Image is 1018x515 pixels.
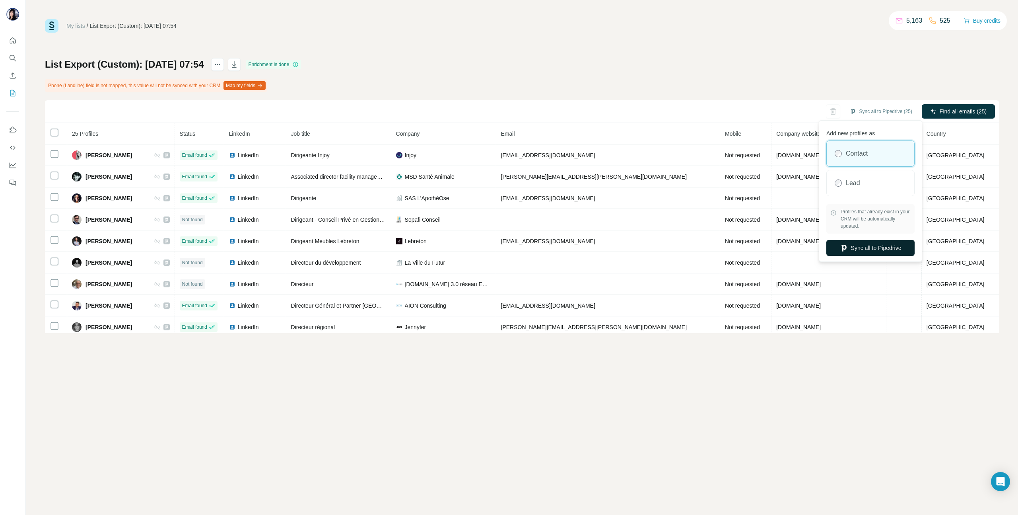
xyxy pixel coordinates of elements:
[238,237,259,245] span: LinkedIn
[501,238,595,244] span: [EMAIL_ADDRESS][DOMAIN_NAME]
[291,174,389,180] span: Associated director facility management
[725,281,760,287] span: Not requested
[45,19,58,33] img: Surfe Logo
[85,302,132,310] span: [PERSON_NAME]
[776,302,821,309] span: [DOMAIN_NAME]
[229,259,235,266] img: LinkedIn logo
[229,152,235,158] img: LinkedIn logo
[229,195,235,201] img: LinkedIn logo
[291,217,416,223] span: Dirigeant - Conseil Privé en Gestion de Patrimoine
[991,472,1010,491] div: Open Intercom Messenger
[922,104,995,119] button: Find all emails (25)
[396,217,402,223] img: company-logo
[826,240,915,256] button: Sync all to Pipedrive
[405,280,491,288] span: [DOMAIN_NAME] 3.0 réseau Eurorepar
[940,107,987,115] span: Find all emails (25)
[291,195,317,201] span: Dirigeante
[405,173,455,181] span: MSD Santé Animale
[182,324,207,331] span: Email found
[396,152,402,158] img: company-logo
[229,131,250,137] span: LinkedIn
[725,131,741,137] span: Mobile
[725,302,760,309] span: Not requested
[725,238,760,244] span: Not requested
[396,131,420,137] span: Company
[846,178,860,188] label: Lead
[776,238,821,244] span: [DOMAIN_NAME]
[238,216,259,224] span: LinkedIn
[180,131,196,137] span: Status
[6,33,19,48] button: Quick start
[72,279,82,289] img: Avatar
[229,324,235,330] img: LinkedIn logo
[182,152,207,159] span: Email found
[501,131,515,137] span: Email
[72,215,82,224] img: Avatar
[229,174,235,180] img: LinkedIn logo
[223,81,266,90] button: Map my fields
[964,15,1001,26] button: Buy credits
[85,237,132,245] span: [PERSON_NAME]
[725,324,760,330] span: Not requested
[229,238,235,244] img: LinkedIn logo
[182,195,207,202] span: Email found
[927,131,946,137] span: Country
[182,173,207,180] span: Email found
[501,195,595,201] span: [EMAIL_ADDRESS][DOMAIN_NAME]
[776,131,820,137] span: Company website
[927,324,985,330] span: [GEOGRAPHIC_DATA]
[6,176,19,190] button: Feedback
[405,237,427,245] span: Lebreton
[396,281,402,287] img: company-logo
[229,281,235,287] img: LinkedIn logo
[927,302,985,309] span: [GEOGRAPHIC_DATA]
[45,58,204,71] h1: List Export (Custom): [DATE] 07:54
[725,195,760,201] span: Not requested
[238,194,259,202] span: LinkedIn
[182,281,203,288] span: Not found
[846,149,868,158] label: Contact
[405,323,426,331] span: Jennyfer
[238,151,259,159] span: LinkedIn
[182,216,203,223] span: Not found
[45,79,267,92] div: Phone (Landline) field is not mapped, this value will not be synced with your CRM
[396,302,402,309] img: company-logo
[66,23,85,29] a: My lists
[844,105,918,117] button: Sync all to Pipedrive (25)
[291,131,310,137] span: Job title
[776,152,821,158] span: [DOMAIN_NAME]
[238,323,259,331] span: LinkedIn
[182,238,207,245] span: Email found
[72,193,82,203] img: Avatar
[72,150,82,160] img: Avatar
[6,158,19,172] button: Dashboard
[927,259,985,266] span: [GEOGRAPHIC_DATA]
[927,195,985,201] span: [GEOGRAPHIC_DATA]
[6,8,19,21] img: Avatar
[776,281,821,287] span: [DOMAIN_NAME]
[396,238,402,244] img: company-logo
[6,51,19,65] button: Search
[211,58,224,71] button: actions
[85,194,132,202] span: [PERSON_NAME]
[87,22,88,30] li: /
[405,194,449,202] span: SAS L’ApothéOse
[238,302,259,310] span: LinkedIn
[725,174,760,180] span: Not requested
[405,259,445,267] span: La Ville du Futur
[6,86,19,100] button: My lists
[85,280,132,288] span: [PERSON_NAME]
[927,238,985,244] span: [GEOGRAPHIC_DATA]
[776,324,821,330] span: [DOMAIN_NAME]
[396,174,402,180] img: company-logo
[501,324,687,330] span: [PERSON_NAME][EMAIL_ADDRESS][PERSON_NAME][DOMAIN_NAME]
[291,259,361,266] span: Directeur du développement
[85,151,132,159] span: [PERSON_NAME]
[291,238,359,244] span: Dirigeant Meubles Lebreton
[725,259,760,266] span: Not requested
[85,259,132,267] span: [PERSON_NAME]
[6,68,19,83] button: Enrich CSV
[405,151,417,159] span: Injoy
[396,324,402,330] img: company-logo
[72,322,82,332] img: Avatar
